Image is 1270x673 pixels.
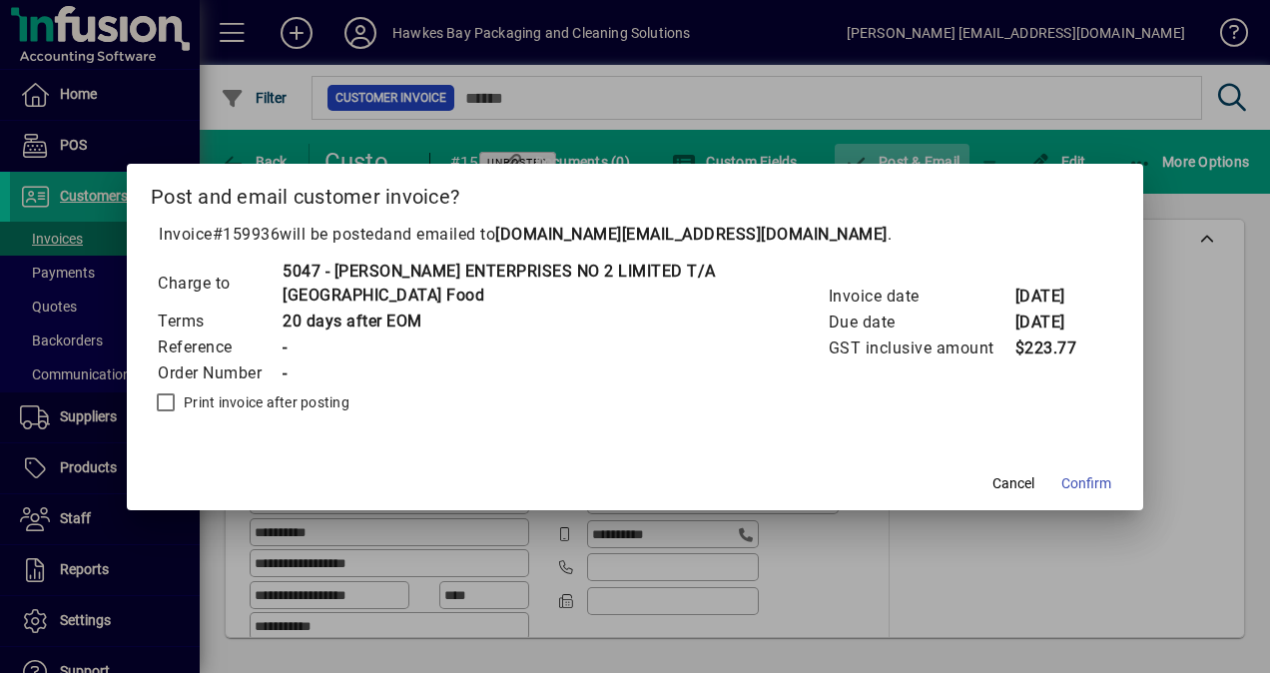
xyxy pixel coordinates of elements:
[282,335,760,360] td: -
[1014,310,1094,336] td: [DATE]
[213,225,281,244] span: #159936
[828,310,1014,336] td: Due date
[495,225,888,244] b: [DOMAIN_NAME][EMAIL_ADDRESS][DOMAIN_NAME]
[282,259,760,309] td: 5047 - [PERSON_NAME] ENTERPRISES NO 2 LIMITED T/A [GEOGRAPHIC_DATA] Food
[1061,473,1111,494] span: Confirm
[157,335,282,360] td: Reference
[157,309,282,335] td: Terms
[1014,284,1094,310] td: [DATE]
[383,225,888,244] span: and emailed to
[282,309,760,335] td: 20 days after EOM
[992,473,1034,494] span: Cancel
[1014,336,1094,361] td: $223.77
[282,360,760,386] td: -
[180,392,349,412] label: Print invoice after posting
[127,164,1143,222] h2: Post and email customer invoice?
[1053,466,1119,502] button: Confirm
[151,223,1119,247] p: Invoice will be posted .
[828,284,1014,310] td: Invoice date
[981,466,1045,502] button: Cancel
[828,336,1014,361] td: GST inclusive amount
[157,259,282,309] td: Charge to
[157,360,282,386] td: Order Number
